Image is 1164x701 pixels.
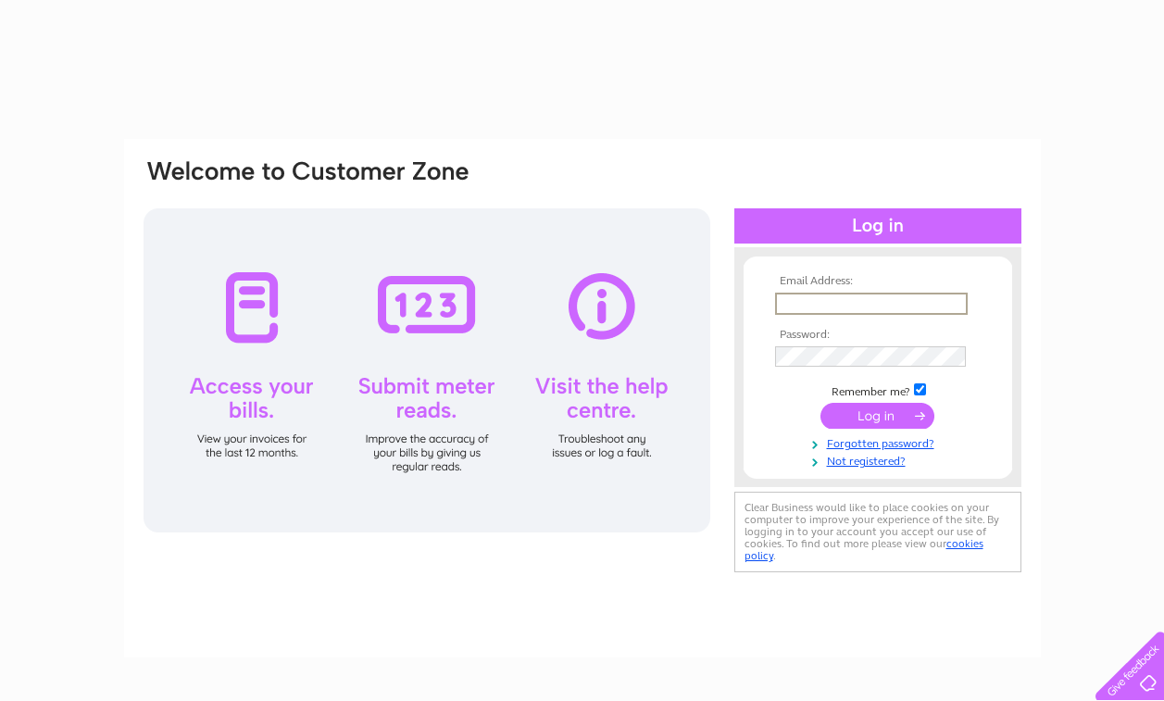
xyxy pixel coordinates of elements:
th: Email Address: [770,275,985,288]
input: Submit [820,403,934,429]
div: Clear Business would like to place cookies on your computer to improve your experience of the sit... [734,492,1021,572]
th: Password: [770,329,985,342]
a: Not registered? [775,451,985,469]
a: cookies policy [745,537,983,562]
td: Remember me? [770,381,985,399]
a: Forgotten password? [775,433,985,451]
